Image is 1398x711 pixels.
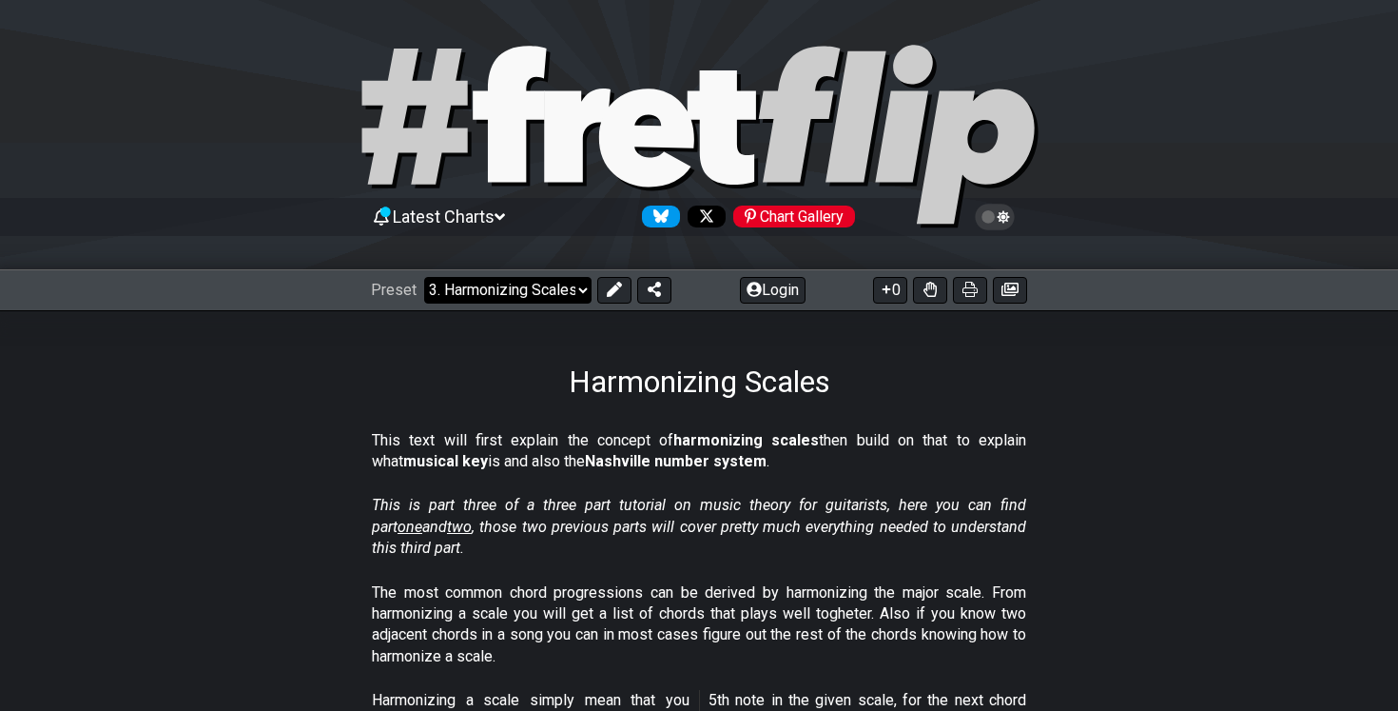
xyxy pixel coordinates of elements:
[993,277,1027,304] button: Create image
[372,496,1026,557] em: This is part three of a three part tutorial on music theory for guitarists, here you can find par...
[673,431,819,449] strong: harmonizing scales
[585,452,767,470] strong: Nashville number system
[372,430,1026,473] p: This text will first explain the concept of then build on that to explain what is and also the .
[984,208,1006,226] span: Toggle light / dark theme
[597,277,631,304] button: Edit Preset
[726,206,855,227] a: #fretflip at Pinterest
[953,277,987,304] button: Print
[913,277,947,304] button: Toggle Dexterity for all fretkits
[740,277,806,304] button: Login
[393,207,495,227] span: Latest Charts
[372,583,1026,668] p: The most common chord progressions can be derived by harmonizing the major scale. From harmonizin...
[403,452,488,470] strong: musical key
[371,281,417,299] span: Preset
[733,206,855,227] div: Chart Gallery
[634,206,680,227] a: Follow #fretflip at Bluesky
[637,277,671,304] button: Share Preset
[398,518,422,536] span: one
[424,277,592,304] select: Preset
[569,364,830,400] h1: Harmonizing Scales
[873,277,907,304] button: 0
[680,206,726,227] a: Follow #fretflip at X
[447,518,472,536] span: two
